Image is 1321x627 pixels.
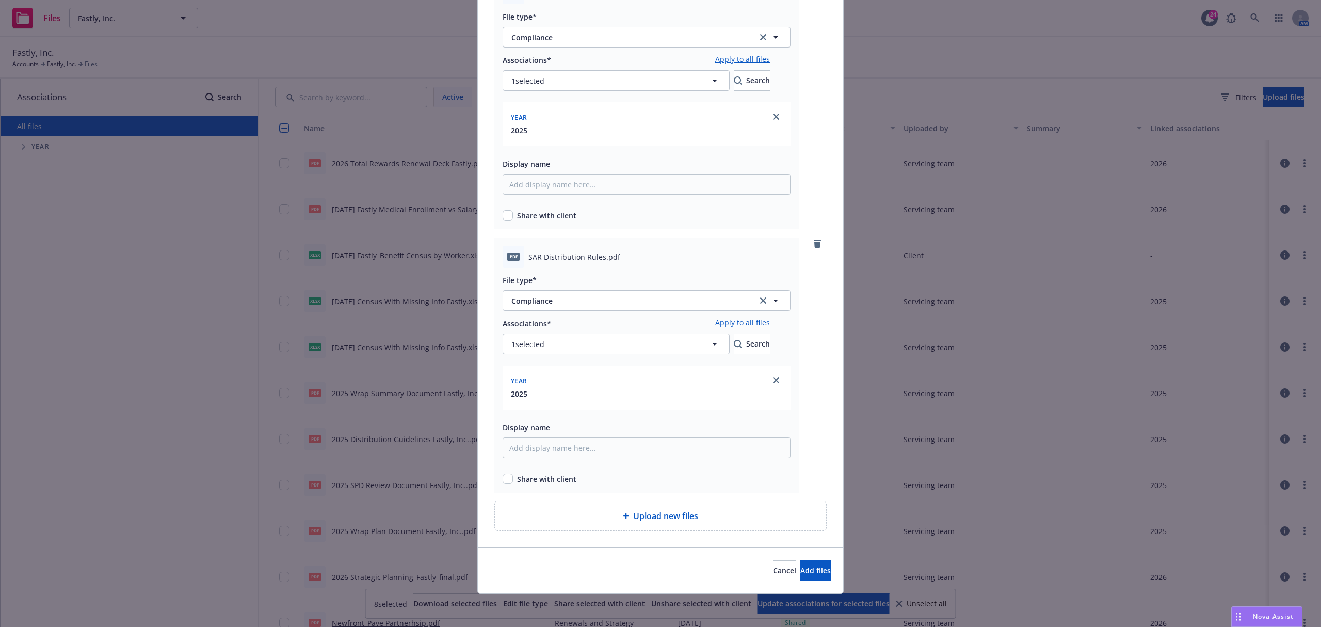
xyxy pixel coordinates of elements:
span: 1 selected [511,339,544,350]
button: Complianceclear selection [503,27,791,48]
div: Search [734,334,770,354]
button: 1selected [503,334,730,354]
button: SearchSearch [734,70,770,91]
a: close [770,111,782,123]
span: SAR Distribution Rules.pdf [528,252,620,262]
a: clear selection [757,31,769,43]
span: Associations* [503,319,551,328]
span: pdf [507,253,520,260]
div: Upload new files [494,501,827,531]
button: Cancel [773,560,796,581]
a: Apply to all files [715,54,770,66]
svg: Search [734,340,742,348]
button: 2025 [511,388,527,399]
span: Year [511,377,527,385]
span: Cancel [773,566,796,575]
a: clear selection [757,294,769,307]
span: Associations* [503,55,551,65]
a: Apply to all files [715,317,770,330]
input: Add display name here... [503,174,791,195]
span: Nova Assist [1253,612,1294,621]
button: Add files [800,560,831,581]
span: File type* [503,275,537,285]
span: Add files [800,566,831,575]
button: Complianceclear selection [503,290,791,311]
div: Drag to move [1232,607,1245,626]
span: Year [511,113,527,122]
svg: Search [734,76,742,85]
span: Compliance [511,295,744,306]
input: Add display name here... [503,437,791,458]
span: Share with client [517,474,576,484]
button: 2025 [511,125,527,136]
span: Compliance [511,32,744,43]
span: Display name [503,159,550,169]
div: Search [734,71,770,90]
span: File type* [503,12,537,22]
button: 1selected [503,70,730,91]
a: remove [811,238,824,250]
span: Share with client [517,210,576,221]
a: close [770,374,782,386]
span: Upload new files [633,510,698,522]
button: Nova Assist [1231,606,1302,627]
span: 1 selected [511,75,544,86]
span: Display name [503,422,550,432]
button: SearchSearch [734,334,770,354]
